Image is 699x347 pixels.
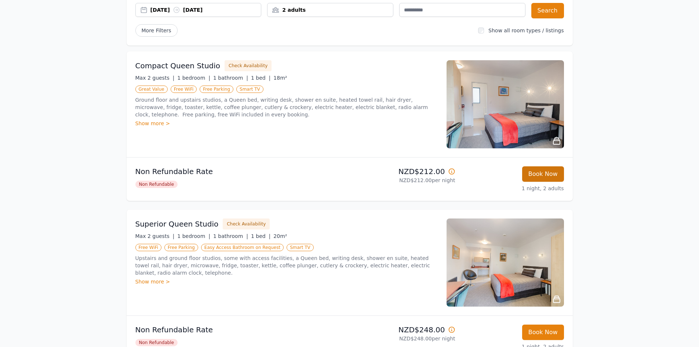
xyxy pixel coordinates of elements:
span: 1 bed | [251,75,270,81]
span: 20m² [273,233,287,239]
button: Book Now [522,166,564,182]
span: Smart TV [287,244,314,251]
span: Easy Access Bathroom on Request [201,244,284,251]
div: 2 adults [267,6,393,14]
div: [DATE] [DATE] [150,6,261,14]
p: 1 night, 2 adults [461,185,564,192]
span: 1 bed | [251,233,270,239]
label: Show all room types / listings [488,28,564,33]
span: Non Refundable [135,181,178,188]
span: Free Parking [200,86,233,93]
span: Great Value [135,86,168,93]
span: Free Parking [164,244,198,251]
p: NZD$212.00 [353,166,455,177]
span: Smart TV [236,86,263,93]
p: Non Refundable Rate [135,325,347,335]
button: Search [531,3,564,18]
p: NZD$212.00 per night [353,177,455,184]
p: Upstairs and ground floor studios, some with access facilities, a Queen bed, writing desk, shower... [135,254,438,276]
span: More Filters [135,24,178,37]
button: Check Availability [225,60,272,71]
span: Free WiFi [135,244,162,251]
span: Max 2 guests | [135,233,175,239]
p: Ground floor and upstairs studios, a Queen bed, writing desk, shower en suite, heated towel rail,... [135,96,438,118]
p: NZD$248.00 per night [353,335,455,342]
span: 1 bathroom | [213,233,248,239]
p: NZD$248.00 [353,325,455,335]
div: Show more > [135,120,438,127]
div: Show more > [135,278,438,285]
span: Max 2 guests | [135,75,175,81]
h3: Compact Queen Studio [135,61,221,71]
span: 1 bedroom | [177,75,210,81]
button: Book Now [522,325,564,340]
span: 18m² [273,75,287,81]
h3: Superior Queen Studio [135,219,219,229]
span: 1 bathroom | [213,75,248,81]
span: Free WiFi [171,86,197,93]
p: Non Refundable Rate [135,166,347,177]
span: Non Refundable [135,339,178,346]
span: 1 bedroom | [177,233,210,239]
button: Check Availability [223,218,270,229]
